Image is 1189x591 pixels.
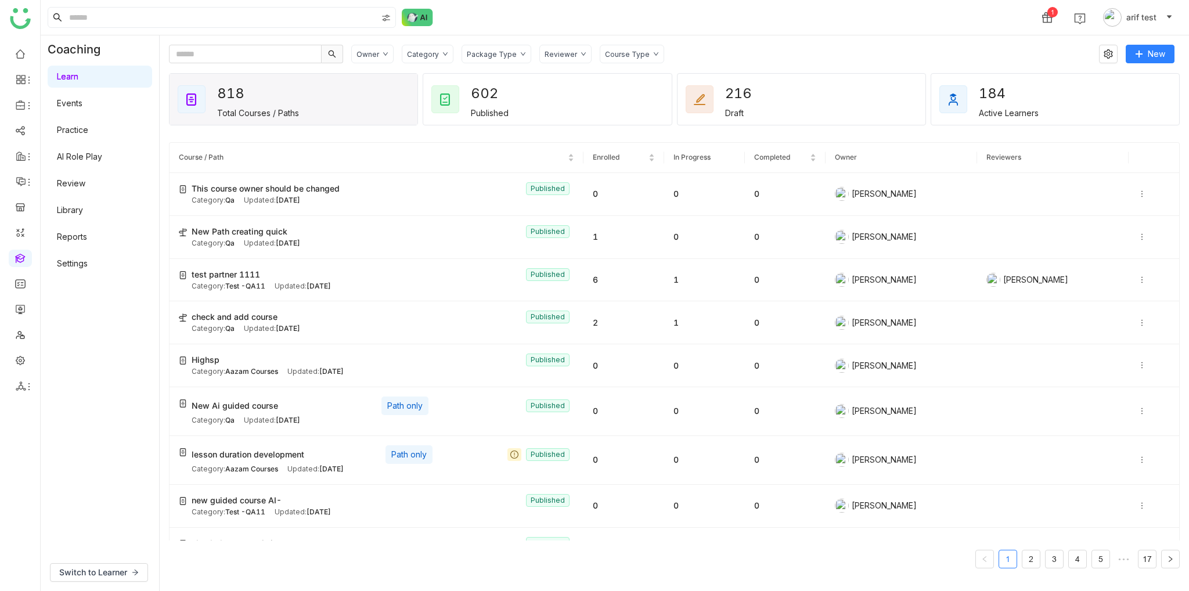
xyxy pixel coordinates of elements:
[275,281,331,292] div: Updated:
[979,81,1021,106] div: 184
[835,230,968,244] div: [PERSON_NAME]
[41,35,118,63] div: Coaching
[986,273,1119,287] div: [PERSON_NAME]
[986,153,1021,161] span: Reviewers
[438,92,452,106] img: published_courses.svg
[244,415,300,426] div: Updated:
[402,9,433,26] img: ask-buddy-normal.svg
[754,153,790,161] span: Completed
[835,316,849,330] img: 684a9aedde261c4b36a3ced9
[57,152,102,161] a: AI Role Play
[745,528,826,571] td: 0
[1103,8,1122,27] img: avatar
[57,98,82,108] a: Events
[999,550,1017,568] a: 1
[407,50,439,59] div: Category
[946,92,960,106] img: active_learners.svg
[276,324,300,333] span: [DATE]
[526,399,570,412] nz-tag: Published
[1069,550,1086,568] a: 4
[471,108,509,118] div: Published
[673,153,711,161] span: In Progress
[192,281,265,292] div: Category:
[225,367,278,376] span: Aazam Courses
[1046,550,1063,568] a: 3
[664,436,745,485] td: 0
[526,225,570,238] nz-tag: Published
[999,550,1017,568] li: 1
[192,182,340,195] span: This course owner should be changed
[583,436,664,485] td: 0
[276,196,300,204] span: [DATE]
[1161,550,1180,568] li: Next Page
[835,499,849,513] img: 684a9b22de261c4b36a3d00f
[979,108,1039,118] div: Active Learners
[192,268,260,281] span: test partner 1111
[526,354,570,366] nz-tag: Published
[217,108,299,118] div: Total Courses / Paths
[179,185,187,193] img: create-new-course.svg
[319,367,344,376] span: [DATE]
[664,173,745,216] td: 0
[526,494,570,507] nz-tag: Published
[192,415,235,426] div: Category:
[1148,48,1165,60] span: New
[287,464,344,475] div: Updated:
[664,344,745,387] td: 0
[745,436,826,485] td: 0
[192,399,278,412] span: New Ai guided course
[225,196,235,204] span: Qa
[192,195,235,206] div: Category:
[192,464,278,475] div: Category:
[583,173,664,216] td: 0
[1068,550,1087,568] li: 4
[835,316,968,330] div: [PERSON_NAME]
[225,416,235,424] span: Qa
[583,301,664,344] td: 2
[835,404,849,418] img: 684a9aedde261c4b36a3ced9
[583,344,664,387] td: 0
[583,216,664,259] td: 1
[192,448,304,461] span: lesson duration development
[1022,550,1040,568] a: 2
[605,50,650,59] div: Course Type
[356,50,379,59] div: Owner
[583,259,664,302] td: 6
[1022,550,1040,568] li: 2
[526,268,570,281] nz-tag: Published
[192,366,278,377] div: Category:
[225,324,235,333] span: Qa
[986,273,1000,287] img: 684a9b22de261c4b36a3d00f
[583,528,664,571] td: 1
[725,108,744,118] div: Draft
[192,311,278,323] span: check and add course
[1126,45,1174,63] button: New
[1115,550,1133,568] span: •••
[745,344,826,387] td: 0
[725,81,767,106] div: 216
[664,485,745,528] td: 0
[179,356,187,365] img: create-new-course.svg
[1045,550,1064,568] li: 3
[225,507,265,516] span: Test -QA11
[526,182,570,195] nz-tag: Published
[1074,13,1086,24] img: help.svg
[1092,550,1109,568] a: 5
[745,387,826,436] td: 0
[745,485,826,528] td: 0
[244,238,300,249] div: Updated:
[192,225,287,238] span: New Path creating quick
[179,497,187,505] img: create-new-course.svg
[1138,550,1156,568] li: 17
[57,258,88,268] a: Settings
[381,13,391,23] img: search-type.svg
[593,153,619,161] span: Enrolled
[192,354,219,366] span: Highsp
[179,228,187,236] img: create-new-path.svg
[526,537,570,550] nz-tag: Published
[307,507,331,516] span: [DATE]
[225,239,235,247] span: Qa
[664,216,745,259] td: 0
[1091,550,1110,568] li: 5
[693,92,707,106] img: draft_courses.svg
